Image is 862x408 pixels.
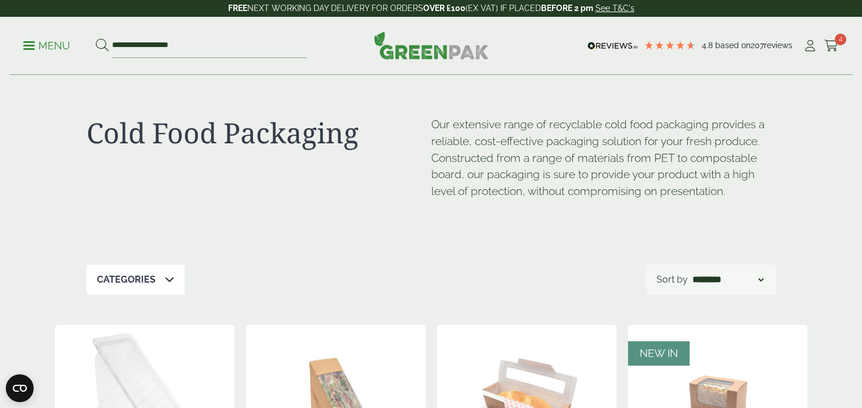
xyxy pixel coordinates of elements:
span: Based on [715,41,751,50]
strong: OVER £100 [423,3,466,13]
p: Menu [23,39,70,53]
i: My Account [803,40,817,52]
strong: BEFORE 2 pm [541,3,593,13]
span: 4.8 [702,41,715,50]
button: Open CMP widget [6,374,34,402]
p: Our extensive range of recyclable cold food packaging provides a reliable, cost-effective packagi... [431,116,776,200]
p: Categories [97,273,156,287]
select: Shop order [690,273,766,287]
a: 4 [824,37,839,55]
h1: Cold Food Packaging [86,116,431,150]
div: 4.79 Stars [644,40,696,50]
span: 207 [751,41,764,50]
p: Sort by [657,273,688,287]
a: Menu [23,39,70,50]
span: reviews [764,41,792,50]
strong: FREE [228,3,247,13]
a: See T&C's [596,3,634,13]
span: NEW IN [640,347,678,359]
img: REVIEWS.io [587,42,638,50]
img: GreenPak Supplies [374,31,489,59]
span: 4 [835,34,846,45]
i: Cart [824,40,839,52]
